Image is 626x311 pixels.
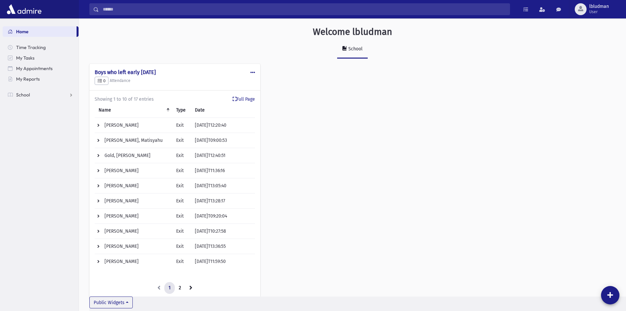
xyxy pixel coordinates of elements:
[3,90,79,100] a: School
[3,42,79,53] a: Time Tracking
[172,148,191,163] td: Exit
[95,133,172,148] td: [PERSON_NAME], Matisyahu
[164,282,175,294] a: 1
[589,9,609,14] span: User
[191,148,255,163] td: [DATE]T12:40:51
[98,78,105,83] span: 0
[174,282,185,294] a: 2
[16,65,53,71] span: My Appointments
[172,224,191,239] td: Exit
[172,178,191,194] td: Exit
[99,3,510,15] input: Search
[89,297,133,308] button: Public Widgets
[95,178,172,194] td: [PERSON_NAME]
[172,254,191,269] td: Exit
[191,209,255,224] td: [DATE]T09:20:04
[172,209,191,224] td: Exit
[95,77,255,85] h5: Attendance
[313,26,392,38] h3: Welcome lbludman
[589,4,609,9] span: lbludman
[95,224,172,239] td: [PERSON_NAME]
[191,254,255,269] td: [DATE]T11:59:50
[95,103,172,118] th: Name
[95,194,172,209] td: [PERSON_NAME]
[95,69,255,75] h4: Boys who left early [DATE]
[172,163,191,178] td: Exit
[95,254,172,269] td: [PERSON_NAME]
[191,178,255,194] td: [DATE]T13:05:40
[95,118,172,133] td: [PERSON_NAME]
[16,44,46,50] span: Time Tracking
[16,92,30,98] span: School
[172,133,191,148] td: Exit
[95,209,172,224] td: [PERSON_NAME]
[3,26,77,37] a: Home
[191,224,255,239] td: [DATE]T10:27:58
[3,63,79,74] a: My Appointments
[191,133,255,148] td: [DATE]T09:00:53
[337,40,368,59] a: School
[191,194,255,209] td: [DATE]T13:28:17
[172,239,191,254] td: Exit
[95,148,172,163] td: Gold, [PERSON_NAME]
[16,76,40,82] span: My Reports
[191,239,255,254] td: [DATE]T13:36:55
[95,239,172,254] td: [PERSON_NAME]
[95,77,108,85] button: 0
[95,96,255,103] div: Showing 1 to 10 of 17 entries
[172,194,191,209] td: Exit
[233,96,255,103] a: Full Page
[191,163,255,178] td: [DATE]T11:36:16
[16,55,35,61] span: My Tasks
[191,118,255,133] td: [DATE]T12:20:40
[172,103,191,118] th: Type
[5,3,43,16] img: AdmirePro
[3,74,79,84] a: My Reports
[95,163,172,178] td: [PERSON_NAME]
[3,53,79,63] a: My Tasks
[347,46,362,52] div: School
[16,29,29,35] span: Home
[191,103,255,118] th: Date
[172,118,191,133] td: Exit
